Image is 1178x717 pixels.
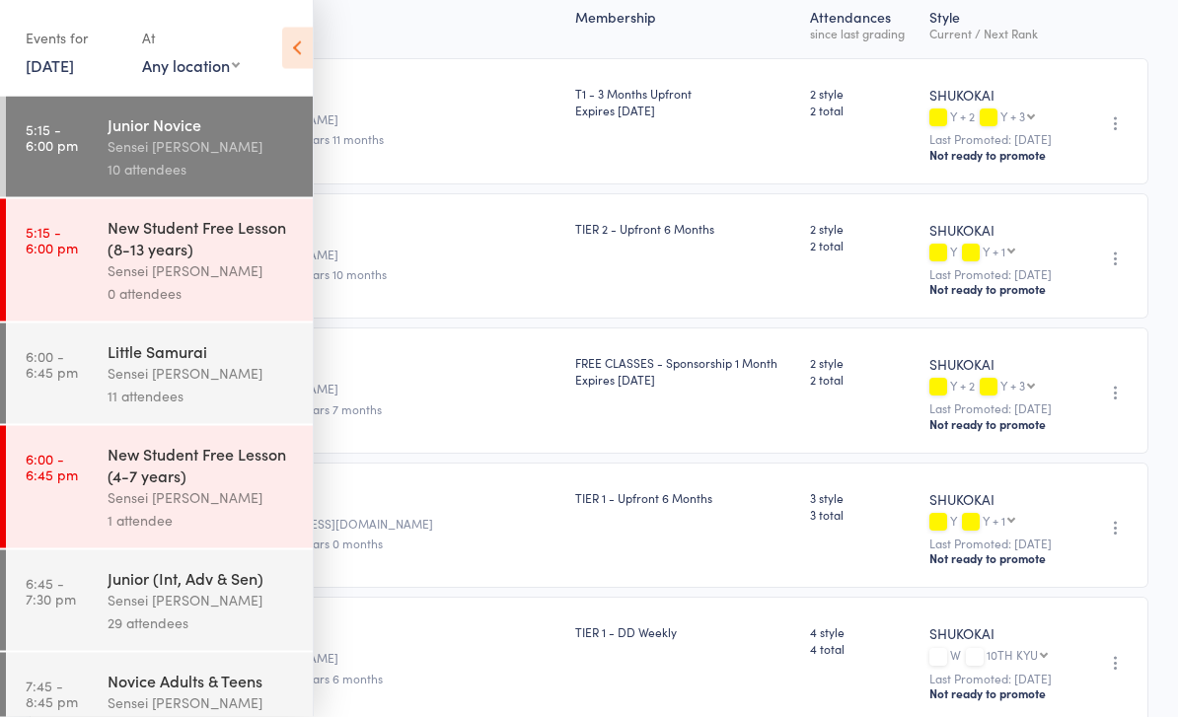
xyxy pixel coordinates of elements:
div: Sensei [PERSON_NAME] [108,259,296,282]
div: Events for [26,22,122,54]
div: 11 attendees [108,385,296,407]
span: 2 style [810,355,914,372]
span: 4 style [810,624,914,641]
div: Current / Next Rank [929,28,1063,40]
span: 2 total [810,238,914,254]
div: SHUKOKAI [929,86,1063,106]
div: Y + 2 [929,110,1063,127]
a: [DATE] [26,54,74,76]
div: 29 attendees [108,611,296,634]
div: Expires [DATE] [575,372,794,389]
div: Y [929,515,1063,532]
div: Y + 2 [929,380,1063,396]
div: Y + 3 [1000,110,1025,123]
div: SHUKOKAI [929,221,1063,241]
time: 5:15 - 6:00 pm [26,121,78,153]
small: Last Promoted: [DATE] [929,133,1063,147]
small: Last Promoted: [DATE] [929,402,1063,416]
div: SHUKOKAI [929,624,1063,644]
div: Not ready to promote [929,148,1063,164]
small: nir184@gmail.com [137,383,559,396]
small: sreeja.santosh89@gmail.com [137,518,559,532]
small: roslyngroves@gmail.com [137,113,559,127]
div: Sensei [PERSON_NAME] [108,589,296,611]
div: Little Samurai [108,340,296,362]
div: W [929,649,1063,666]
div: Expires [DATE] [575,103,794,119]
div: Y + 1 [983,515,1005,528]
time: 6:45 - 7:30 pm [26,575,76,607]
div: TIER 1 - Upfront 6 Months [575,490,794,507]
small: Last Promoted: [DATE] [929,538,1063,551]
div: SHUKOKAI [929,490,1063,510]
div: Sensei [PERSON_NAME] [108,135,296,158]
small: martinlivori1956@outlook.com [137,652,559,666]
div: Not ready to promote [929,686,1063,702]
span: 2 total [810,103,914,119]
div: Y + 3 [1000,380,1025,393]
small: adityahiregange@gmail.com [137,249,559,262]
div: since last grading [810,28,914,40]
a: 6:00 -6:45 pmLittle SamuraiSensei [PERSON_NAME]11 attendees [6,323,313,424]
span: 2 style [810,221,914,238]
a: 5:15 -6:00 pmJunior NoviceSensei [PERSON_NAME]10 attendees [6,97,313,197]
div: Any location [142,54,240,76]
small: Last Promoted: [DATE] [929,673,1063,686]
span: 3 total [810,507,914,524]
div: Y [929,246,1063,262]
div: 10TH KYU [987,649,1038,662]
div: 10 attendees [108,158,296,180]
div: Y + 1 [983,246,1005,258]
div: T1 - 3 Months Upfront [575,86,794,119]
div: Not ready to promote [929,282,1063,298]
div: New Student Free Lesson (4-7 years) [108,443,296,486]
div: Not ready to promote [929,551,1063,567]
div: 0 attendees [108,282,296,305]
div: FREE CLASSES - Sponsorship 1 Month [575,355,794,389]
div: New Student Free Lesson (8-13 years) [108,216,296,259]
time: 5:15 - 6:00 pm [26,224,78,255]
small: Last Promoted: [DATE] [929,268,1063,282]
div: 1 attendee [108,509,296,532]
span: 4 total [810,641,914,658]
div: TIER 2 - Upfront 6 Months [575,221,794,238]
div: Sensei [PERSON_NAME] [108,486,296,509]
span: 2 style [810,86,914,103]
div: Novice Adults & Teens [108,670,296,691]
div: Sensei [PERSON_NAME] [108,691,296,714]
div: Junior (Int, Adv & Sen) [108,567,296,589]
a: 5:15 -6:00 pmNew Student Free Lesson (8-13 years)Sensei [PERSON_NAME]0 attendees [6,199,313,322]
a: 6:00 -6:45 pmNew Student Free Lesson (4-7 years)Sensei [PERSON_NAME]1 attendee [6,426,313,548]
span: 3 style [810,490,914,507]
div: At [142,22,240,54]
div: Junior Novice [108,113,296,135]
div: Sensei [PERSON_NAME] [108,362,296,385]
time: 6:00 - 6:45 pm [26,348,78,380]
a: 6:45 -7:30 pmJunior (Int, Adv & Sen)Sensei [PERSON_NAME]29 attendees [6,550,313,651]
time: 7:45 - 8:45 pm [26,678,78,709]
div: TIER 1 - DD Weekly [575,624,794,641]
time: 6:00 - 6:45 pm [26,451,78,482]
div: SHUKOKAI [929,355,1063,375]
div: Not ready to promote [929,417,1063,433]
span: 2 total [810,372,914,389]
